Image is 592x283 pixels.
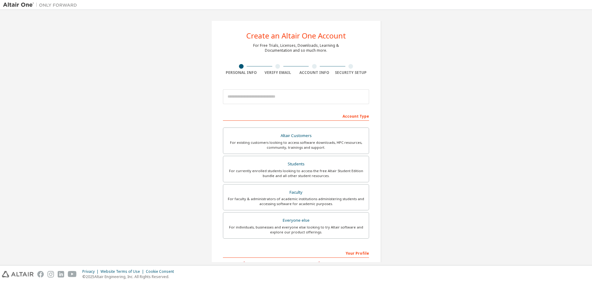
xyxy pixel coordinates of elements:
div: Account Type [223,111,369,121]
div: For Free Trials, Licenses, Downloads, Learning & Documentation and so much more. [253,43,339,53]
img: instagram.svg [47,271,54,277]
div: Faculty [227,188,365,197]
div: Personal Info [223,70,260,75]
div: Security Setup [333,70,369,75]
div: Account Info [296,70,333,75]
div: Privacy [82,269,101,274]
img: facebook.svg [37,271,44,277]
div: Students [227,160,365,168]
div: For existing customers looking to access software downloads, HPC resources, community, trainings ... [227,140,365,150]
p: © 2025 Altair Engineering, Inc. All Rights Reserved. [82,274,178,279]
div: For currently enrolled students looking to access the free Altair Student Edition bundle and all ... [227,168,365,178]
div: Create an Altair One Account [246,32,346,39]
div: For faculty & administrators of academic institutions administering students and accessing softwa... [227,196,365,206]
div: Verify Email [260,70,296,75]
div: Altair Customers [227,131,365,140]
div: Website Terms of Use [101,269,146,274]
div: For individuals, businesses and everyone else looking to try Altair software and explore our prod... [227,225,365,235]
div: Everyone else [227,216,365,225]
label: First Name [223,261,294,266]
div: Your Profile [223,248,369,258]
img: altair_logo.svg [2,271,34,277]
img: linkedin.svg [58,271,64,277]
img: youtube.svg [68,271,77,277]
label: Last Name [298,261,369,266]
img: Altair One [3,2,80,8]
div: Cookie Consent [146,269,178,274]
